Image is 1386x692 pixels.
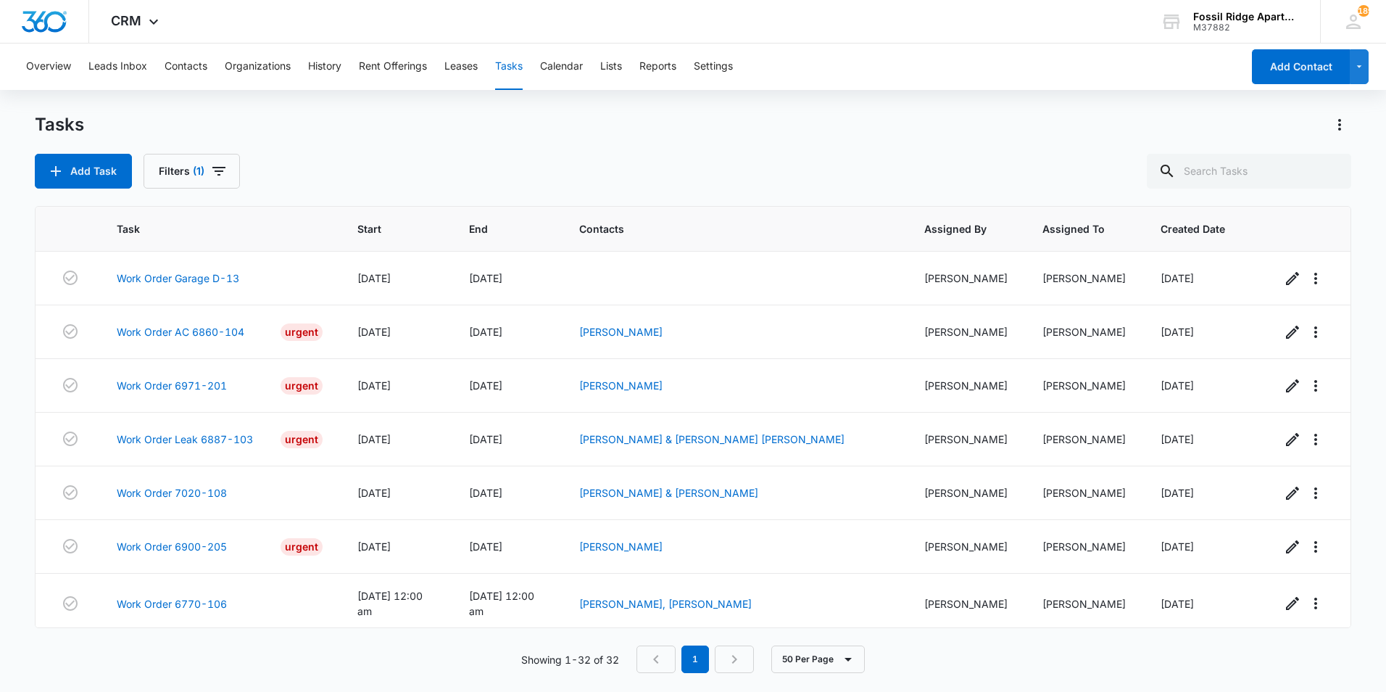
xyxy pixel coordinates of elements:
[117,596,227,611] a: Work Order 6770-106
[117,378,227,393] a: Work Order 6971-201
[1358,5,1369,17] div: notifications count
[771,646,865,673] button: 50 Per Page
[357,272,391,284] span: [DATE]
[357,590,423,617] span: [DATE] 12:00 am
[1042,221,1105,236] span: Assigned To
[281,324,323,341] div: Urgent
[1161,433,1194,445] span: [DATE]
[1147,154,1351,189] input: Search Tasks
[117,324,244,339] a: Work Order AC 6860-104
[1193,11,1299,22] div: account name
[1161,487,1194,499] span: [DATE]
[357,487,391,499] span: [DATE]
[117,539,227,554] a: Work Order 6900-205
[469,379,502,392] span: [DATE]
[469,487,502,499] span: [DATE]
[521,652,619,667] p: Showing 1-32 of 32
[1161,540,1194,553] span: [DATE]
[1161,272,1194,284] span: [DATE]
[281,431,323,448] div: Urgent
[579,379,663,392] a: [PERSON_NAME]
[117,432,253,447] a: Work Order Leak 6887-103
[540,44,583,90] button: Calendar
[144,154,240,189] button: Filters(1)
[1042,378,1126,393] div: [PERSON_NAME]
[444,44,478,90] button: Leases
[1161,221,1225,236] span: Created Date
[579,433,845,445] a: [PERSON_NAME] & [PERSON_NAME] [PERSON_NAME]
[1042,271,1126,286] div: [PERSON_NAME]
[924,539,1008,554] div: [PERSON_NAME]
[35,114,84,136] h1: Tasks
[681,646,709,673] em: 1
[225,44,291,90] button: Organizations
[924,221,987,236] span: Assigned By
[359,44,427,90] button: Rent Offerings
[26,44,71,90] button: Overview
[469,326,502,338] span: [DATE]
[117,485,227,501] a: Work Order 7020-108
[694,44,733,90] button: Settings
[495,44,523,90] button: Tasks
[1328,113,1351,136] button: Actions
[1042,432,1126,447] div: [PERSON_NAME]
[357,221,413,236] span: Start
[111,13,141,28] span: CRM
[1042,596,1126,611] div: [PERSON_NAME]
[579,487,758,499] a: [PERSON_NAME] & [PERSON_NAME]
[924,432,1008,447] div: [PERSON_NAME]
[469,433,502,445] span: [DATE]
[579,598,752,610] a: [PERSON_NAME], [PERSON_NAME]
[357,326,391,338] span: [DATE]
[924,596,1008,611] div: [PERSON_NAME]
[1161,326,1194,338] span: [DATE]
[469,590,534,617] span: [DATE] 12:00 am
[469,272,502,284] span: [DATE]
[1193,22,1299,33] div: account id
[1042,539,1126,554] div: [PERSON_NAME]
[579,326,663,338] a: [PERSON_NAME]
[88,44,147,90] button: Leads Inbox
[924,271,1008,286] div: [PERSON_NAME]
[193,166,204,176] span: (1)
[469,221,524,236] span: End
[579,221,868,236] span: Contacts
[281,377,323,395] div: Urgent
[117,271,239,286] a: Work Order Garage D-13
[1161,379,1194,392] span: [DATE]
[1042,324,1126,339] div: [PERSON_NAME]
[1161,598,1194,610] span: [DATE]
[281,538,323,556] div: Urgent
[924,378,1008,393] div: [PERSON_NAME]
[357,433,391,445] span: [DATE]
[357,540,391,553] span: [DATE]
[1042,485,1126,501] div: [PERSON_NAME]
[639,44,676,90] button: Reports
[308,44,341,90] button: History
[357,379,391,392] span: [DATE]
[579,540,663,553] a: [PERSON_NAME]
[469,540,502,553] span: [DATE]
[117,221,302,236] span: Task
[924,324,1008,339] div: [PERSON_NAME]
[35,154,132,189] button: Add Task
[1252,49,1350,84] button: Add Contact
[1358,5,1369,17] span: 189
[924,485,1008,501] div: [PERSON_NAME]
[600,44,622,90] button: Lists
[636,646,754,673] nav: Pagination
[165,44,207,90] button: Contacts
